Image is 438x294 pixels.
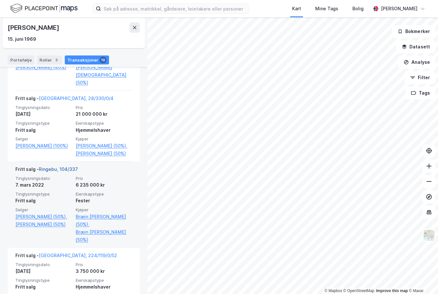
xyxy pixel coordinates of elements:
iframe: Chat Widget [406,263,438,294]
span: Tinglysningsdato [15,105,72,110]
span: Kjøper [76,207,132,213]
div: Kart [292,5,301,13]
a: Improve this map [376,289,408,293]
a: [PERSON_NAME] (50%), [15,213,72,221]
div: 19 [100,57,106,63]
span: Tinglysningstype [15,191,72,197]
div: Fritt salg - [15,165,78,176]
div: [PERSON_NAME] [381,5,417,13]
div: 3 750 000 kr [76,267,132,275]
button: Bokmerker [392,25,435,38]
span: Eierskapstype [76,278,132,283]
span: Selger [15,207,72,213]
div: Hjemmelshaver [76,126,132,134]
a: [GEOGRAPHIC_DATA], 28/330/0/4 [39,96,114,101]
img: logo.f888ab2527a4732fd821a326f86c7f29.svg [10,3,78,14]
span: Selger [15,136,72,142]
a: [GEOGRAPHIC_DATA], 224/119/0/52 [39,253,117,258]
div: 21 000 000 kr [76,110,132,118]
a: Bræin [PERSON_NAME] (50%) [76,228,132,244]
a: [PERSON_NAME] (50%) [15,221,72,228]
div: [DATE] [15,267,72,275]
button: Analyse [398,56,435,69]
span: Pris [76,262,132,267]
a: Ringebu, 104/337 [39,166,78,172]
div: 6 235 000 kr [76,181,132,189]
span: Tinglysningstype [15,278,72,283]
span: Tinglysningstype [15,121,72,126]
a: [PERSON_NAME] (40%) [15,63,72,71]
div: 3 [53,57,60,63]
div: Roller [37,55,62,64]
span: Pris [76,176,132,181]
div: Fritt salg [15,126,72,134]
div: Kontrollprogram for chat [406,263,438,294]
div: Transaksjoner [65,55,109,64]
a: [PERSON_NAME] (50%), [76,142,132,150]
div: Hjemmelshaver [76,283,132,291]
input: Søk på adresse, matrikkel, gårdeiere, leietakere eller personer [101,4,249,13]
button: Datasett [396,40,435,53]
div: Fester [76,197,132,205]
div: Fritt salg [15,197,72,205]
a: Mapbox [324,289,342,293]
a: [PERSON_NAME][DEMOGRAPHIC_DATA] (50%) [76,63,132,87]
div: 7. mars 2022 [15,181,72,189]
div: Bolig [352,5,364,13]
img: Z [423,229,435,241]
div: [PERSON_NAME] [8,22,60,33]
div: Fritt salg - [15,252,117,262]
button: Tags [406,87,435,99]
span: Pris [76,105,132,110]
div: Fritt salg - [15,95,114,105]
div: Portefølje [8,55,34,64]
div: Fritt salg [15,283,72,291]
a: [PERSON_NAME] (100%) [15,142,72,150]
span: Eierskapstype [76,121,132,126]
a: OpenStreetMap [343,289,375,293]
span: Tinglysningsdato [15,262,72,267]
span: Eierskapstype [76,191,132,197]
button: Filter [405,71,435,84]
span: Kjøper [76,136,132,142]
a: Bræin [PERSON_NAME] (50%), [76,213,132,228]
div: [DATE] [15,110,72,118]
div: 15. juni 1969 [8,35,36,43]
span: Tinglysningsdato [15,176,72,181]
div: Mine Tags [315,5,338,13]
a: [PERSON_NAME] (50%) [76,150,132,157]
